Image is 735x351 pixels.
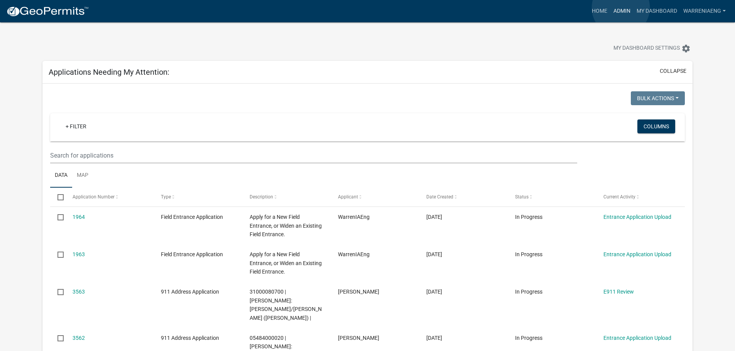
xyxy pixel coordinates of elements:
[161,289,219,295] span: 911 Address Application
[603,289,634,295] a: E911 Review
[73,214,85,220] a: 1964
[419,188,507,206] datatable-header-cell: Date Created
[338,335,379,341] span: Becky Schultz
[596,188,684,206] datatable-header-cell: Current Activity
[338,251,370,257] span: WarrenIAEng
[250,214,322,238] span: Apply for a New Field Entrance, or Widen an Existing Field Entrance.
[680,4,729,18] a: WarrenIAEng
[426,289,442,295] span: 08/18/2025
[250,251,322,275] span: Apply for a New Field Entrance, or Widen an Existing Field Entrance.
[73,289,85,295] a: 3563
[515,251,542,257] span: In Progress
[631,91,685,105] button: Bulk Actions
[426,194,453,200] span: Date Created
[426,335,442,341] span: 08/14/2025
[660,67,686,75] button: collapse
[515,214,542,220] span: In Progress
[154,188,242,206] datatable-header-cell: Type
[72,163,93,188] a: Map
[426,251,442,257] span: 08/19/2025
[613,44,680,53] span: My Dashboard Settings
[515,289,542,295] span: In Progress
[50,188,65,206] datatable-header-cell: Select
[607,41,697,56] button: My Dashboard Settingssettings
[589,4,610,18] a: Home
[681,44,691,53] i: settings
[242,188,330,206] datatable-header-cell: Description
[338,194,358,200] span: Applicant
[250,289,322,321] span: 31000080700 | Deedholder: SYNAN, JUSTIN/AMANDA (Deed) |
[426,214,442,220] span: 08/20/2025
[161,214,223,220] span: Field Entrance Application
[161,251,223,257] span: Field Entrance Application
[65,188,154,206] datatable-header-cell: Application Number
[161,194,171,200] span: Type
[50,148,577,163] input: Search for applications
[515,335,542,341] span: In Progress
[73,251,85,257] a: 1963
[508,188,596,206] datatable-header-cell: Status
[73,335,85,341] a: 3562
[603,335,671,341] a: Entrance Application Upload
[603,194,635,200] span: Current Activity
[73,194,115,200] span: Application Number
[634,4,680,18] a: My Dashboard
[161,335,219,341] span: 911 Address Application
[338,214,370,220] span: WarrenIAEng
[610,4,634,18] a: Admin
[50,163,72,188] a: Data
[49,67,169,77] h5: Applications Needing My Attention:
[603,214,671,220] a: Entrance Application Upload
[250,194,273,200] span: Description
[637,119,675,133] button: Columns
[331,188,419,206] datatable-header-cell: Applicant
[338,289,379,295] span: Becky Schultz
[515,194,529,200] span: Status
[603,251,671,257] a: Entrance Application Upload
[59,119,93,133] a: + Filter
